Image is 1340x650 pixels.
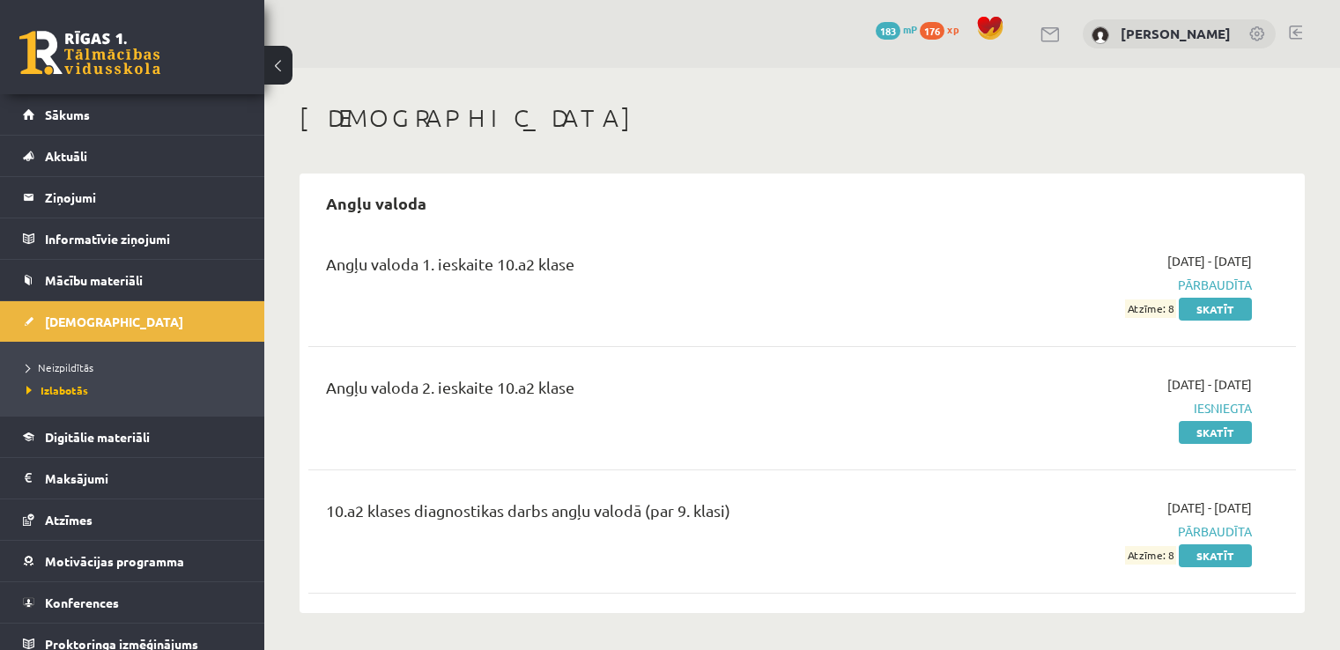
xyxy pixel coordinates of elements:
span: [DATE] - [DATE] [1167,499,1252,517]
h1: [DEMOGRAPHIC_DATA] [300,103,1305,133]
a: Skatīt [1179,421,1252,444]
legend: Ziņojumi [45,177,242,218]
a: Izlabotās [26,382,247,398]
span: Mācību materiāli [45,272,143,288]
div: Angļu valoda 1. ieskaite 10.a2 klase [326,252,935,284]
div: Angļu valoda 2. ieskaite 10.a2 klase [326,375,935,408]
a: Skatīt [1179,298,1252,321]
a: Konferences [23,582,242,623]
span: Neizpildītās [26,360,93,374]
h2: Angļu valoda [308,182,444,224]
a: Maksājumi [23,458,242,499]
span: xp [947,22,959,36]
a: Ziņojumi [23,177,242,218]
span: Digitālie materiāli [45,429,150,445]
img: Alekss Volāns [1092,26,1109,44]
span: mP [903,22,917,36]
span: Motivācijas programma [45,553,184,569]
span: 183 [876,22,900,40]
a: [PERSON_NAME] [1121,25,1231,42]
a: Skatīt [1179,544,1252,567]
a: Motivācijas programma [23,541,242,581]
span: Iesniegta [961,399,1252,417]
legend: Informatīvie ziņojumi [45,218,242,259]
span: Pārbaudīta [961,522,1252,541]
span: [DEMOGRAPHIC_DATA] [45,314,183,329]
a: Rīgas 1. Tālmācības vidusskola [19,31,160,75]
span: Aktuāli [45,148,87,164]
span: [DATE] - [DATE] [1167,375,1252,394]
a: Mācību materiāli [23,260,242,300]
a: Sākums [23,94,242,135]
span: Sākums [45,107,90,122]
span: Atzīmes [45,512,93,528]
span: Atzīme: 8 [1125,546,1176,565]
a: Atzīmes [23,499,242,540]
span: [DATE] - [DATE] [1167,252,1252,270]
span: Konferences [45,595,119,610]
a: Digitālie materiāli [23,417,242,457]
a: 183 mP [876,22,917,36]
span: Atzīme: 8 [1125,299,1176,318]
legend: Maksājumi [45,458,242,499]
span: Pārbaudīta [961,276,1252,294]
span: 176 [920,22,944,40]
span: Izlabotās [26,383,88,397]
a: Informatīvie ziņojumi [23,218,242,259]
a: 176 xp [920,22,967,36]
div: 10.a2 klases diagnostikas darbs angļu valodā (par 9. klasi) [326,499,935,531]
a: Aktuāli [23,136,242,176]
a: [DEMOGRAPHIC_DATA] [23,301,242,342]
a: Neizpildītās [26,359,247,375]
